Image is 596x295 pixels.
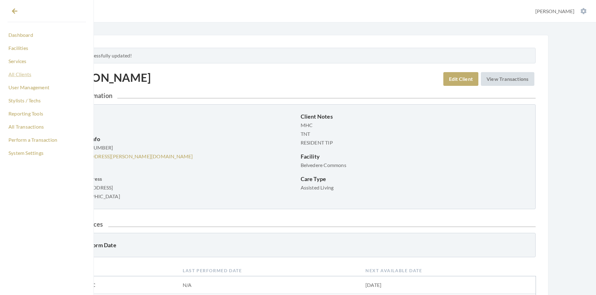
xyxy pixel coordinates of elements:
a: User Management [8,82,86,93]
a: [EMAIL_ADDRESS][PERSON_NAME][DOMAIN_NAME] [69,153,193,159]
p: Address [69,166,296,175]
h2: Client Information [61,92,536,99]
td: Color No HC [61,276,177,294]
p: Facility [301,152,528,161]
h2: Client Services [61,220,536,228]
a: All Transactions [8,121,86,132]
p: Release Form Date [69,241,296,249]
h1: [PERSON_NAME] [61,71,151,84]
a: Facilities [8,43,86,53]
p: Contact Info [69,135,296,143]
span: [PERSON_NAME] [535,8,574,14]
td: [DATE] [359,276,536,294]
a: All Clients [8,69,86,80]
a: Stylists / Techs [8,95,86,106]
th: Last Performed Date [176,265,359,276]
a: Services [8,56,86,66]
a: System Settings [8,148,86,158]
p: Client [69,121,296,130]
p: MHC TNT RESIDENT TIP [301,121,528,147]
a: Reporting Tools [8,108,86,119]
a: Perform a Transaction [8,135,86,145]
p: Assisted Living [301,183,528,192]
th: Next Available Date [359,265,536,276]
button: [PERSON_NAME] [533,8,588,15]
p: [STREET_ADDRESS] [GEOGRAPHIC_DATA] [69,175,296,201]
a: View Transactions [481,72,534,86]
p: Care Type [301,175,528,183]
a: Edit Client [443,72,478,86]
th: Service [61,265,177,276]
td: N/A [176,276,359,294]
a: Dashboard [8,30,86,40]
p: User Role [69,112,296,121]
p: Belvedere Commons [301,161,528,170]
div: Client successfully updated! [61,48,536,63]
p: Client Notes [301,112,528,121]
